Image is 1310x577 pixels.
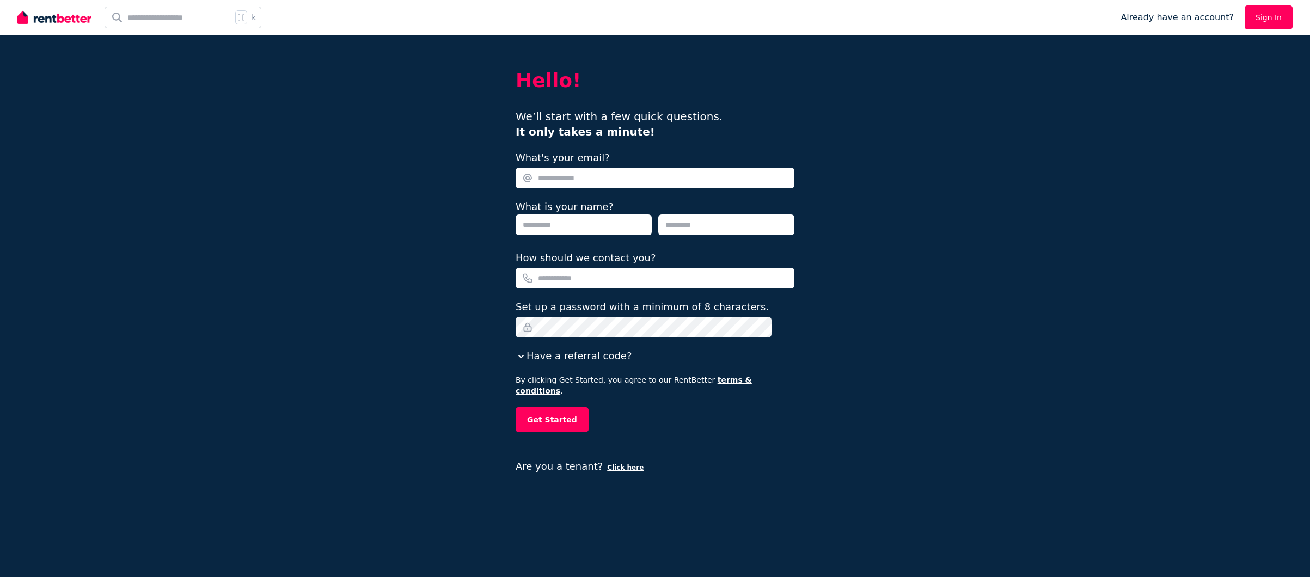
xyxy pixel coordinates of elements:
h2: Hello! [516,70,794,91]
p: By clicking Get Started, you agree to our RentBetter . [516,375,794,396]
span: k [252,13,255,22]
button: Click here [607,463,644,472]
b: It only takes a minute! [516,125,655,138]
span: Already have an account? [1121,11,1234,24]
label: How should we contact you? [516,250,656,266]
label: What is your name? [516,201,614,212]
span: We’ll start with a few quick questions. [516,110,723,138]
img: RentBetter [17,9,91,26]
a: Sign In [1245,5,1293,29]
p: Are you a tenant? [516,459,794,474]
label: Set up a password with a minimum of 8 characters. [516,299,769,315]
label: What's your email? [516,150,610,165]
button: Have a referral code? [516,348,632,364]
button: Get Started [516,407,589,432]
